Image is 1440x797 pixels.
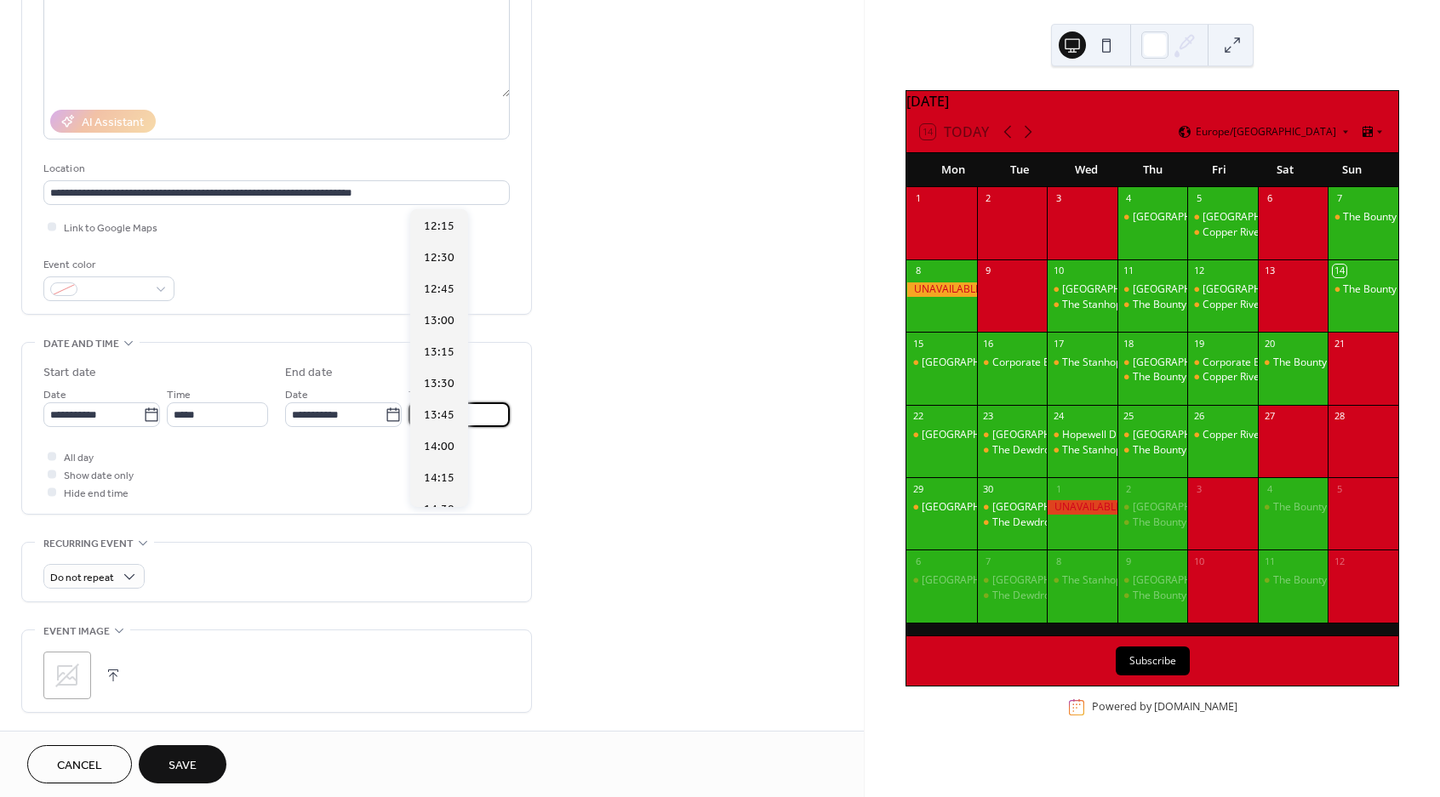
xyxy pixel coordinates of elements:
[982,410,995,423] div: 23
[409,386,432,404] span: Time
[64,467,134,485] span: Show date only
[64,219,157,237] span: Link to Google Maps
[1203,282,1306,297] div: [GEOGRAPHIC_DATA]
[1333,192,1346,205] div: 7
[1187,298,1258,312] div: Copper Rivet Distillery
[1203,370,1307,384] div: Copper Rivet Distillery
[911,337,924,350] div: 15
[992,589,1056,603] div: The Dewdrop
[43,386,66,404] span: Date
[1116,646,1190,675] button: Subscribe
[992,515,1056,530] div: The Dewdrop
[1203,428,1307,442] div: Copper Rivet Distillery
[906,428,977,442] div: West Yoke Farm
[167,386,191,404] span: Time
[977,589,1048,603] div: The Dewdrop
[1047,356,1117,370] div: The Stanhope Arms, Brastead
[922,356,1025,370] div: [GEOGRAPHIC_DATA]
[27,745,132,783] button: Cancel
[1333,265,1346,277] div: 14
[977,443,1048,458] div: The Dewdrop
[424,281,454,299] span: 12:45
[1117,370,1188,384] div: The Bounty
[1328,210,1398,225] div: The Bounty
[43,364,96,382] div: Start date
[982,555,995,567] div: 7
[911,192,924,205] div: 1
[986,153,1053,187] div: Tue
[1117,428,1188,442] div: Medway City Estate - Sir Thomas Longley Road
[1192,192,1205,205] div: 5
[1117,515,1188,530] div: The Bounty
[1117,589,1188,603] div: The Bounty
[1263,410,1276,423] div: 27
[1052,410,1065,423] div: 24
[424,438,454,456] span: 14:00
[1273,356,1327,370] div: The Bounty
[1328,282,1398,297] div: The Bounty
[906,282,977,297] div: UNAVAILABLE
[1192,337,1205,350] div: 19
[1047,282,1117,297] div: West Yoke Farm
[1052,555,1065,567] div: 8
[922,428,1025,442] div: [GEOGRAPHIC_DATA]
[1047,428,1117,442] div: Hopewell Drive
[424,249,454,267] span: 12:30
[1117,573,1188,588] div: Medway City Estate - Sir Thomas Longley Road
[1318,153,1385,187] div: Sun
[1117,500,1188,515] div: Medway City Estate - Sir Thomas Longley Road
[920,153,986,187] div: Mon
[1123,482,1135,495] div: 2
[1333,555,1346,567] div: 12
[1119,153,1186,187] div: Thu
[1343,282,1397,297] div: The Bounty
[1258,500,1329,515] div: The Bounty
[977,500,1048,515] div: Gillingham Business Park
[982,482,995,495] div: 30
[1203,356,1280,370] div: Corporate Event
[1062,298,1264,312] div: The Stanhope Arms, [GEOGRAPHIC_DATA]
[43,623,110,640] span: Event image
[1133,428,1427,442] div: [GEOGRAPHIC_DATA] - [PERSON_NAME][GEOGRAPHIC_DATA]
[1154,700,1237,714] a: [DOMAIN_NAME]
[1258,356,1329,370] div: The Bounty
[1187,225,1258,240] div: Copper Rivet Distillery
[424,470,454,487] span: 14:15
[1273,500,1327,515] div: The Bounty
[1133,515,1186,530] div: The Bounty
[1333,410,1346,423] div: 28
[992,443,1056,458] div: The Dewdrop
[1133,370,1186,384] div: The Bounty
[64,485,129,503] span: Hide end time
[64,449,94,467] span: All day
[1203,225,1307,240] div: Copper Rivet Distillery
[1252,153,1318,187] div: Sat
[992,428,1095,442] div: [GEOGRAPHIC_DATA]
[1263,555,1276,567] div: 11
[424,407,454,424] span: 13:45
[922,500,1025,515] div: [GEOGRAPHIC_DATA]
[1263,265,1276,277] div: 13
[992,500,1095,515] div: [GEOGRAPHIC_DATA]
[1187,356,1258,370] div: Corporate Event
[1123,192,1135,205] div: 4
[1092,700,1237,714] div: Powered by
[992,573,1095,588] div: [GEOGRAPHIC_DATA]
[1133,356,1427,370] div: [GEOGRAPHIC_DATA] - [PERSON_NAME][GEOGRAPHIC_DATA]
[1062,428,1134,442] div: Hopewell Drive
[1263,192,1276,205] div: 6
[1117,282,1188,297] div: Medway City Estate - Sir Thomas Longley Road
[1133,282,1427,297] div: [GEOGRAPHIC_DATA] - [PERSON_NAME][GEOGRAPHIC_DATA]
[1052,482,1065,495] div: 1
[1117,298,1188,312] div: The Bounty
[1062,443,1264,458] div: The Stanhope Arms, [GEOGRAPHIC_DATA]
[424,344,454,361] span: 13:15
[911,410,924,423] div: 22
[285,364,333,382] div: End date
[1047,298,1117,312] div: The Stanhope Arms, Brastead
[57,757,102,775] span: Cancel
[1133,589,1186,603] div: The Bounty
[1192,410,1205,423] div: 26
[1047,443,1117,458] div: The Stanhope Arms, Brastead
[169,757,197,775] span: Save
